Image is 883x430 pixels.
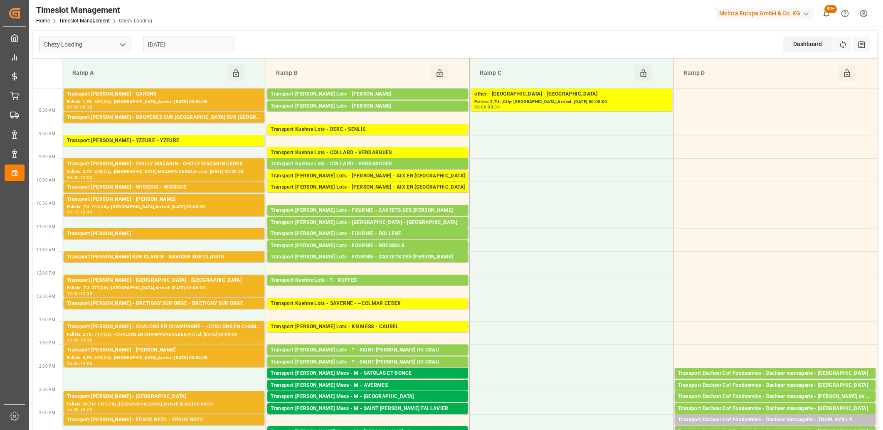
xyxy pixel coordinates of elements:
div: Pallets: ,TU: 132,City: [GEOGRAPHIC_DATA],Arrival: [DATE] 00:00:00 [67,122,261,129]
div: Transport [PERSON_NAME] - BRETIGNY SUR ORGE - BRETIGNY SUR ORGE [67,300,261,308]
div: - [79,361,80,365]
span: 2:00 PM [39,364,55,369]
div: - [79,210,80,214]
div: Transport Kuehne Lots - ? - RUFFEC [271,276,465,285]
div: 10:00 [80,175,92,179]
div: Ramp C [476,65,635,81]
div: Pallets: ,TU: 20,City: [GEOGRAPHIC_DATA],Arrival: [DATE] 00:00:00 [271,192,465,199]
div: Pallets: 1,TU: 537,City: [GEOGRAPHIC_DATA],Arrival: [DATE] 00:00:00 [67,98,261,106]
span: 99+ [824,5,837,13]
div: - [79,105,80,109]
div: Transport Dachser Cof Foodservice - Dachser messagerie - [GEOGRAPHIC_DATA] [678,405,872,413]
div: 15:00 [80,408,92,412]
span: 2:30 PM [39,387,55,392]
div: Pallets: ,TU: 12,City: [GEOGRAPHIC_DATA],Arrival: [DATE] 00:00:00 [271,401,465,408]
div: Pallets: 2,TU: 671,City: [GEOGRAPHIC_DATA][PERSON_NAME],Arrival: [DATE] 00:00:00 [271,366,465,373]
div: Pallets: 2,TU: 208,City: [GEOGRAPHIC_DATA] MAZARIN CEDEX,Arrival: [DATE] 00:00:00 [67,168,261,175]
div: Pallets: 1,TU: 174,City: [GEOGRAPHIC_DATA],Arrival: [DATE] 00:00:00 [271,227,465,234]
div: Transport [PERSON_NAME] - BRUYERES SUR [GEOGRAPHIC_DATA] SUR [GEOGRAPHIC_DATA] [67,113,261,122]
input: Type to search/select [39,37,131,52]
button: Help Center [836,4,854,23]
div: Pallets: 2,TU: ,City: BOLLENE,Arrival: [DATE] 00:00:00 [271,238,465,245]
div: Transport [PERSON_NAME] - [PERSON_NAME] [67,195,261,204]
div: Pallets: ,TU: 73,City: [GEOGRAPHIC_DATA],Arrival: [DATE] 00:00:00 [67,308,261,315]
div: Transport [PERSON_NAME] - [GEOGRAPHIC_DATA] - [GEOGRAPHIC_DATA] [67,276,261,285]
button: Melitta Europa GmbH & Co. KG [716,5,817,21]
div: Pallets: 1,TU: 30,City: [GEOGRAPHIC_DATA],Arrival: [DATE] 00:00:00 [67,261,261,268]
span: 11:00 AM [36,224,55,229]
div: Pallets: 1,TU: ,City: [GEOGRAPHIC_DATA],Arrival: [DATE] 00:00:00 [678,378,872,385]
div: Transport Kuehne Lots - DERE - SENLIS [271,125,465,134]
div: - [79,408,80,412]
div: 12:00 [67,292,79,295]
div: 12:30 [80,292,92,295]
div: Transport Dachser Cof Foodservice - Dachser messagerie - [PERSON_NAME] de Guadaira Sevilla [678,393,872,401]
div: 13:30 [67,361,79,365]
div: Transport [PERSON_NAME] [67,230,261,238]
span: 12:30 PM [36,294,55,299]
div: Pallets: 1,TU: ,City: CASTETS DES [PERSON_NAME],Arrival: [DATE] 00:00:00 [271,215,465,222]
div: Pallets: ,TU: 127,City: [GEOGRAPHIC_DATA],Arrival: [DATE] 00:00:00 [67,238,261,245]
div: Pallets: 5,TU: 629,City: [GEOGRAPHIC_DATA],Arrival: [DATE] 00:00:00 [67,354,261,361]
div: - [486,105,488,109]
div: Pallets: 31,TU: 512,City: CARQUEFOU,Arrival: [DATE] 00:00:00 [271,98,465,106]
div: Transport [PERSON_NAME] - EPAUX BEZU - EPAUX BEZU [67,416,261,424]
div: Pallets: ,TU: 74,City: [GEOGRAPHIC_DATA] [GEOGRAPHIC_DATA],Arrival: [DATE] 00:00:00 [678,401,872,408]
div: Ramp A [69,65,227,81]
span: 3:00 PM [39,410,55,415]
div: Transport Kuehne Lots - COLLARD - VENDARGUES [271,149,465,157]
div: 09:30 [67,175,79,179]
span: 8:30 AM [39,108,55,113]
div: Transport [PERSON_NAME] - WISSOUS - WISSOUS [67,183,261,192]
button: open menu [116,38,128,51]
div: Transport [PERSON_NAME] Lots - FOURNIE - BRESSOLS [271,242,465,250]
div: Transport Dachser Cof Foodservice - Dachser messagerie - [GEOGRAPHIC_DATA] [678,369,872,378]
div: Transport [PERSON_NAME] Lots - [PERSON_NAME] [271,102,465,111]
div: 13:00 [67,338,79,342]
span: 9:30 AM [39,155,55,159]
div: Pallets: ,TU: 65,City: [GEOGRAPHIC_DATA],Arrival: [DATE] 00:00:00 [271,180,465,187]
div: - [79,175,80,179]
div: Transport [PERSON_NAME] Lots - [GEOGRAPHIC_DATA] - [GEOGRAPHIC_DATA] [271,219,465,227]
div: Pallets: 1,TU: 84,City: BRESSOLS,Arrival: [DATE] 00:00:00 [271,250,465,257]
span: 11:30 AM [36,248,55,252]
div: Pallets: ,TU: 168,City: CASTETS DES [PERSON_NAME],Arrival: [DATE] 00:00:00 [271,261,465,268]
div: Transport [PERSON_NAME] Lots - ? - SAINT [PERSON_NAME] DU CRAU [271,358,465,366]
div: Pallets: 5,TU: 538,City: ~COLMAR CEDEX,Arrival: [DATE] 00:00:00 [271,308,465,315]
div: - [79,338,80,342]
div: Transport [PERSON_NAME] Mess - M - SATOLAS ET BONCE [271,369,465,378]
div: 13:30 [80,338,92,342]
button: show 100 new notifications [817,4,836,23]
div: 14:00 [80,361,92,365]
span: 1:00 PM [39,317,55,322]
div: Timeslot Management [36,4,152,16]
div: Pallets: 3,TU: 93,City: [GEOGRAPHIC_DATA],Arrival: [DATE] 00:00:00 [67,145,261,152]
div: 10:15 [67,210,79,214]
div: Pallets: 2,TU: 1039,City: RUFFEC,Arrival: [DATE] 00:00:00 [271,285,465,292]
div: Transport [PERSON_NAME] - GARONS [67,90,261,98]
div: Pallets: 14,TU: 544,City: [GEOGRAPHIC_DATA],Arrival: [DATE] 00:00:00 [271,168,465,175]
div: 08:00 [67,105,79,109]
div: Pallets: 1,TU: 244,City: [GEOGRAPHIC_DATA],Arrival: [DATE] 00:00:00 [271,331,465,338]
div: Pallets: 5,TU: ,City: WISSOUS,Arrival: [DATE] 00:00:00 [67,192,261,199]
div: Transport [PERSON_NAME] Lots - FOURNIE - CASTETS DES [PERSON_NAME] [271,206,465,215]
div: Transport [PERSON_NAME] Mess - M - [GEOGRAPHIC_DATA] [271,393,465,401]
div: Transport [PERSON_NAME] Lots - ? - SAINT [PERSON_NAME] DU CRAU [271,346,465,354]
div: Pallets: ,TU: 95,City: [GEOGRAPHIC_DATA],Arrival: [DATE] 00:00:00 [271,390,465,397]
div: Transport [PERSON_NAME] Lots - [PERSON_NAME] - AIX EN [GEOGRAPHIC_DATA] [271,183,465,192]
div: Pallets: ,TU: 31,City: [GEOGRAPHIC_DATA][PERSON_NAME],Arrival: [DATE] 00:00:00 [271,413,465,420]
div: Transport Kuehne Lots - SAVERNE - ~COLMAR CEDEX [271,300,465,308]
div: Transport Dachser Cof Foodservice - Dachser messagerie - [GEOGRAPHIC_DATA] [678,381,872,390]
div: Transport [PERSON_NAME] Mess - M - AVERMES [271,381,465,390]
div: Pallets: 16,TU: 192,City: [GEOGRAPHIC_DATA],Arrival: [DATE] 00:00:00 [271,157,465,164]
div: Transport [PERSON_NAME] Lots - FOURNIE - BOLLENE [271,230,465,238]
div: 08:00 [474,105,486,109]
div: Pallets: ,TU: 377,City: [GEOGRAPHIC_DATA],Arrival: [DATE] 00:00:00 [67,285,261,292]
div: Transport Kuehne Lots - COLLARD - VENDARGUES [271,160,465,168]
div: other - [GEOGRAPHIC_DATA] - [GEOGRAPHIC_DATA] [474,90,668,98]
input: DD-MM-YYYY [143,37,235,52]
div: Transport [PERSON_NAME] - CHILLY MAZARIN - CHILLY MAZARIN CEDEX [67,160,261,168]
div: Ramp D [680,65,839,81]
div: Pallets: 1,TU: 13,City: [GEOGRAPHIC_DATA],Arrival: [DATE] 00:00:00 [678,390,872,397]
div: Pallets: 3,TU: 716,City: [GEOGRAPHIC_DATA][PERSON_NAME],Arrival: [DATE] 00:00:00 [271,354,465,361]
